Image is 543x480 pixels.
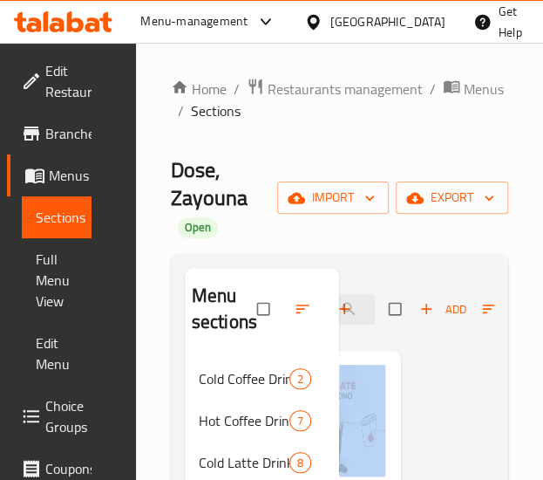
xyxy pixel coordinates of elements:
[277,182,389,214] button: import
[45,123,93,144] span: Branches
[283,290,325,328] span: Sort sections
[268,79,423,99] span: Restaurants management
[419,299,466,319] span: Add
[7,50,107,113] a: Edit Restaurant
[289,410,311,431] div: items
[192,283,257,335] h2: Menu sections
[415,296,471,323] button: Add
[45,458,93,479] span: Coupons
[36,207,85,228] span: Sections
[291,187,375,209] span: import
[247,292,283,326] span: Select all sections
[7,385,101,448] a: Choice Groups
[45,395,87,437] span: Choice Groups
[247,78,423,100] a: Restaurants management
[178,217,218,238] div: Open
[199,410,289,431] span: Hot Coffee Drinks
[325,290,367,328] button: Add section
[49,165,89,186] span: Menus
[415,296,471,323] span: Add item
[443,78,504,100] a: Menus
[199,368,289,389] span: Cold Coffee Drinks
[290,413,310,429] span: 7
[234,79,240,99] li: /
[178,220,218,235] span: Open
[36,333,77,374] span: Edit Menu
[7,154,103,196] a: Menus
[464,79,504,99] span: Menus
[478,296,540,323] button: Sort
[171,150,248,217] span: Dose, Zayouna
[36,249,77,312] span: Full Menu View
[178,100,184,121] li: /
[482,299,535,319] span: Sort
[171,79,227,99] a: Home
[45,60,93,102] span: Edit Restaurant
[7,113,107,154] a: Branches
[199,452,289,473] span: Cold Latte Drinks
[140,11,248,32] div: Menu-management
[22,238,91,322] a: Full Menu View
[290,371,310,387] span: 2
[171,78,508,121] nav: breadcrumb
[378,292,415,326] span: Select section
[326,294,375,325] input: search
[185,400,340,442] div: Hot Coffee Drinks7
[410,187,494,209] span: export
[191,100,241,121] span: Sections
[22,196,99,238] a: Sections
[290,455,310,471] span: 8
[329,12,445,31] div: [GEOGRAPHIC_DATA]
[22,322,91,385] a: Edit Menu
[430,79,436,99] li: /
[185,358,340,400] div: Cold Coffee Drinks2
[396,182,508,214] button: export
